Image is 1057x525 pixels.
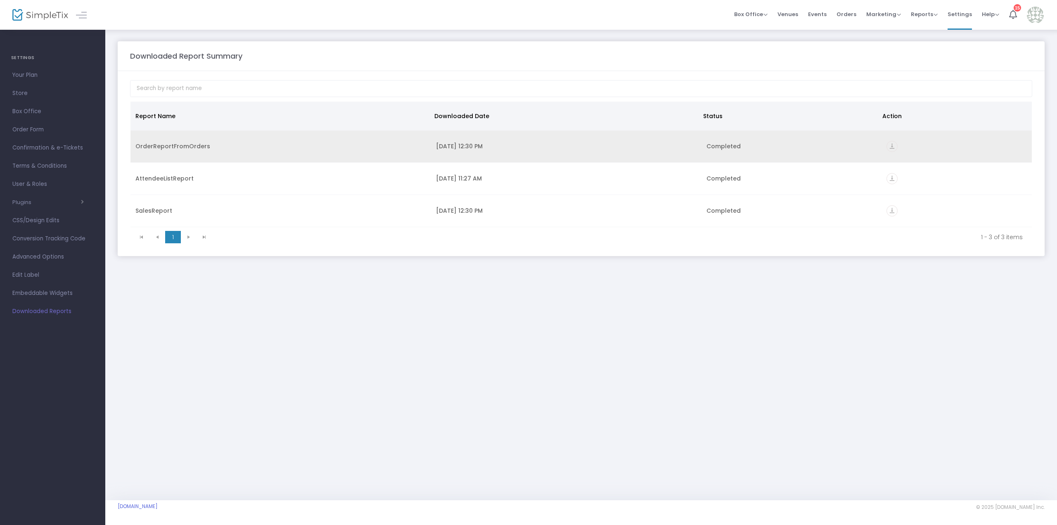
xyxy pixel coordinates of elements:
[1014,4,1021,12] div: 15
[886,205,898,216] i: vertical_align_bottom
[706,142,877,150] div: Completed
[866,10,901,18] span: Marketing
[886,141,898,152] i: vertical_align_bottom
[837,4,856,25] span: Orders
[886,173,1027,184] div: https://go.SimpleTix.com/l0sub
[808,4,827,25] span: Events
[12,143,93,153] span: Confirmation & e-Tickets
[130,80,1032,97] input: Search by report name
[12,270,93,280] span: Edit Label
[982,10,999,18] span: Help
[877,102,1027,131] th: Action
[436,142,697,150] div: 8/15/2025 12:30 PM
[698,102,877,131] th: Status
[218,233,1023,241] kendo-pager-info: 1 - 3 of 3 items
[130,102,1032,227] div: Data table
[12,215,93,226] span: CSS/Design Edits
[135,174,426,183] div: AttendeeListReport
[706,174,877,183] div: Completed
[12,199,84,206] button: Plugins
[886,173,898,184] i: vertical_align_bottom
[130,102,429,131] th: Report Name
[12,70,93,81] span: Your Plan
[12,161,93,171] span: Terms & Conditions
[886,205,1027,216] div: https://go.SimpleTix.com/z7rkk
[886,141,1027,152] div: https://go.SimpleTix.com/d2q1n
[886,143,898,152] a: vertical_align_bottom
[976,504,1045,511] span: © 2025 [DOMAIN_NAME] Inc.
[706,207,877,215] div: Completed
[11,50,94,66] h4: SETTINGS
[12,233,93,244] span: Conversion Tracking Code
[118,503,158,510] a: [DOMAIN_NAME]
[436,174,697,183] div: 8/15/2025 11:27 AM
[12,288,93,299] span: Embeddable Widgets
[12,252,93,262] span: Advanced Options
[130,50,242,62] m-panel-title: Downloaded Report Summary
[886,176,898,184] a: vertical_align_bottom
[12,124,93,135] span: Order Form
[777,4,798,25] span: Venues
[12,88,93,99] span: Store
[135,142,426,150] div: OrderReportFromOrders
[135,207,426,215] div: SalesReport
[436,207,697,215] div: 1/23/2025 12:30 PM
[734,10,768,18] span: Box Office
[12,179,93,190] span: User & Roles
[911,10,938,18] span: Reports
[12,106,93,117] span: Box Office
[12,306,93,317] span: Downloaded Reports
[948,4,972,25] span: Settings
[165,231,181,243] span: Page 1
[886,208,898,216] a: vertical_align_bottom
[429,102,698,131] th: Downloaded Date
